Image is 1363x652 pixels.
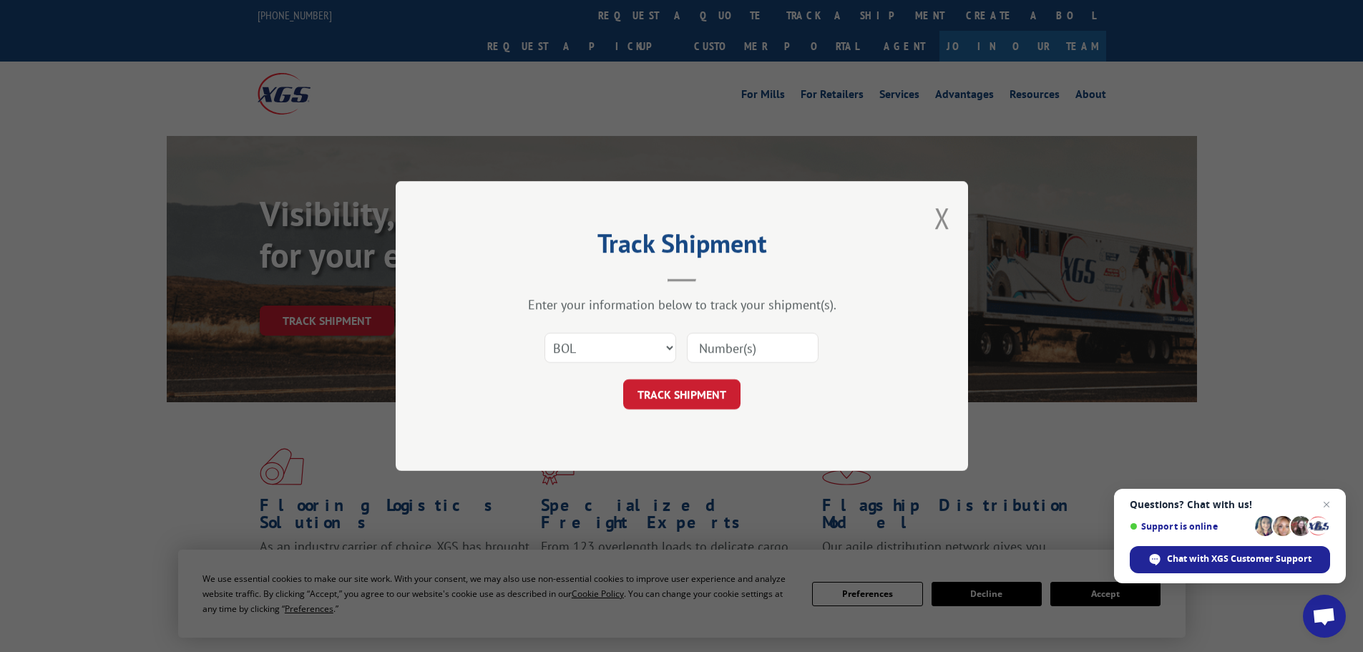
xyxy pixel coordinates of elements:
[1130,499,1330,510] span: Questions? Chat with us!
[1130,521,1250,532] span: Support is online
[1167,553,1311,565] span: Chat with XGS Customer Support
[467,296,897,313] div: Enter your information below to track your shipment(s).
[934,199,950,237] button: Close modal
[1130,546,1330,573] div: Chat with XGS Customer Support
[1318,496,1335,513] span: Close chat
[467,233,897,261] h2: Track Shipment
[687,333,819,363] input: Number(s)
[1303,595,1346,638] div: Open chat
[623,379,741,409] button: TRACK SHIPMENT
